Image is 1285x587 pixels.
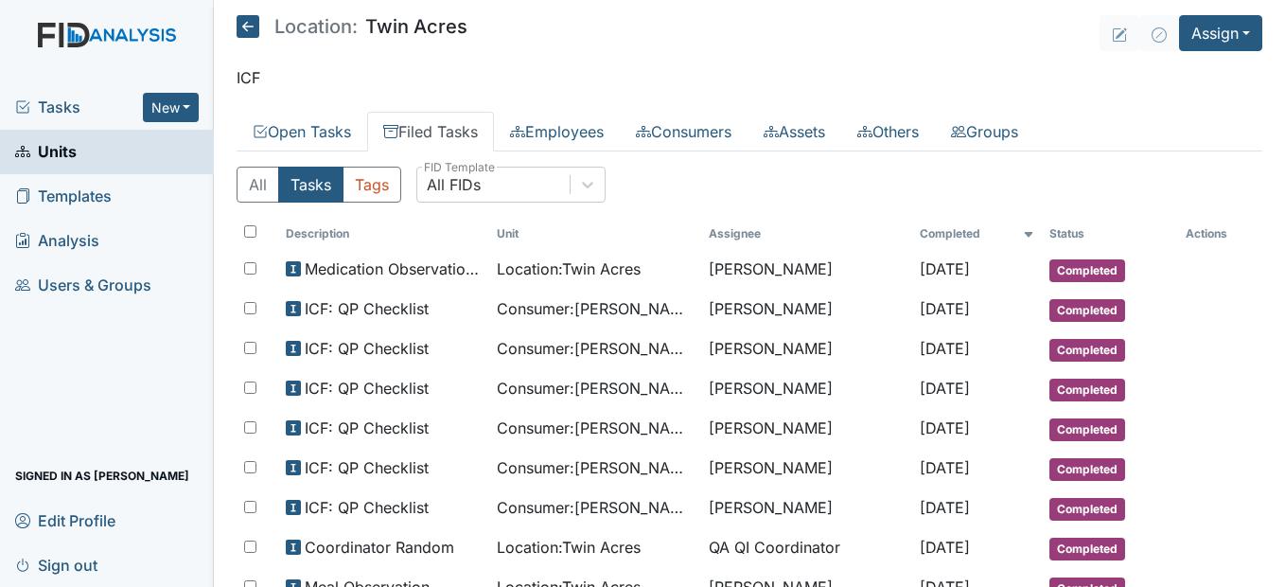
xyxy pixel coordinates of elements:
[489,218,701,250] th: Toggle SortBy
[701,489,913,528] td: [PERSON_NAME]
[244,225,256,238] input: Toggle All Rows Selected
[497,377,694,400] span: Consumer : [PERSON_NAME]
[427,173,481,196] div: All FIDs
[305,297,429,320] span: ICF: QP Checklist
[237,167,279,203] button: All
[367,112,494,151] a: Filed Tasks
[15,550,97,579] span: Sign out
[701,290,913,329] td: [PERSON_NAME]
[920,538,970,557] span: [DATE]
[701,218,913,250] th: Assignee
[343,167,401,203] button: Tags
[920,339,970,358] span: [DATE]
[237,15,467,38] h5: Twin Acres
[912,218,1042,250] th: Toggle SortBy
[1049,379,1125,401] span: Completed
[1049,538,1125,560] span: Completed
[237,66,1262,89] p: ICF
[1049,339,1125,362] span: Completed
[278,167,343,203] button: Tasks
[237,167,401,203] div: Type filter
[15,461,189,490] span: Signed in as [PERSON_NAME]
[701,528,913,568] td: QA QI Coordinator
[497,417,694,439] span: Consumer : [PERSON_NAME]
[237,112,367,151] a: Open Tasks
[305,456,429,479] span: ICF: QP Checklist
[1049,498,1125,521] span: Completed
[920,418,970,437] span: [DATE]
[305,377,429,400] span: ICF: QP Checklist
[305,417,429,439] span: ICF: QP Checklist
[497,297,694,320] span: Consumer : [PERSON_NAME]
[701,449,913,489] td: [PERSON_NAME]
[701,329,913,369] td: [PERSON_NAME]
[1049,458,1125,481] span: Completed
[701,369,913,409] td: [PERSON_NAME]
[494,112,620,151] a: Employees
[748,112,841,151] a: Assets
[701,250,913,290] td: [PERSON_NAME]
[15,226,99,256] span: Analysis
[1049,418,1125,441] span: Completed
[920,299,970,318] span: [DATE]
[305,258,483,280] span: Medication Observation Checklist
[1042,218,1177,250] th: Toggle SortBy
[15,271,151,300] span: Users & Groups
[935,112,1034,151] a: Groups
[920,259,970,278] span: [DATE]
[278,218,490,250] th: Toggle SortBy
[305,496,429,519] span: ICF: QP Checklist
[1179,15,1262,51] button: Assign
[497,456,694,479] span: Consumer : [PERSON_NAME][GEOGRAPHIC_DATA]
[497,258,641,280] span: Location : Twin Acres
[497,337,694,360] span: Consumer : [PERSON_NAME]
[1178,218,1262,250] th: Actions
[15,96,143,118] a: Tasks
[920,379,970,398] span: [DATE]
[1049,259,1125,282] span: Completed
[701,409,913,449] td: [PERSON_NAME]
[920,498,970,517] span: [DATE]
[1049,299,1125,322] span: Completed
[497,536,641,559] span: Location : Twin Acres
[305,337,429,360] span: ICF: QP Checklist
[920,458,970,477] span: [DATE]
[305,536,454,559] span: Coordinator Random
[15,137,77,167] span: Units
[497,496,694,519] span: Consumer : [PERSON_NAME]
[143,93,200,122] button: New
[274,17,358,36] span: Location:
[620,112,748,151] a: Consumers
[841,112,935,151] a: Others
[15,182,112,211] span: Templates
[15,506,115,535] span: Edit Profile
